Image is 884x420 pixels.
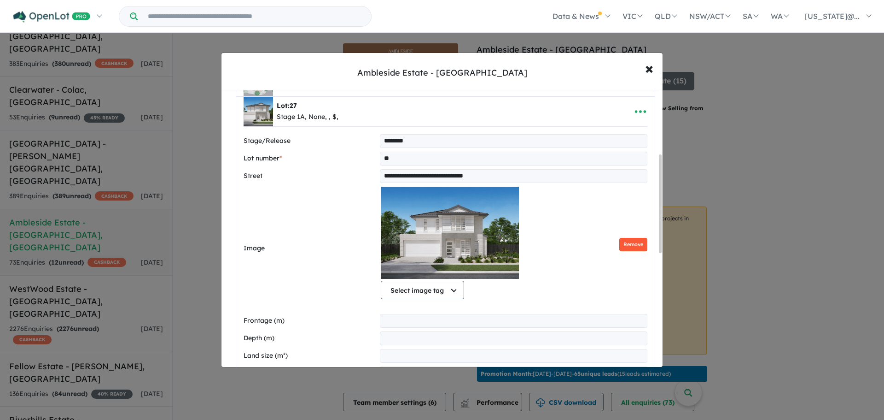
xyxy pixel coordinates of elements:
[619,238,647,251] button: Remove
[244,153,376,164] label: Lot number
[277,101,297,110] b: Lot:
[805,12,860,21] span: [US_STATE]@...
[645,58,653,78] span: ×
[13,11,90,23] img: Openlot PRO Logo White
[244,136,376,147] label: Stage/Release
[277,112,338,123] div: Stage 1A, None, , $,
[244,367,376,378] label: Orientation
[244,315,376,326] label: Frontage (m)
[244,243,377,254] label: Image
[381,281,464,299] button: Select image tag
[244,350,376,361] label: Land size (m²)
[290,101,297,110] span: 27
[244,97,273,126] img: AbqBOBk+g1zRAAAAAElFTkSuQmCC
[357,67,527,79] div: Ambleside Estate - [GEOGRAPHIC_DATA]
[140,6,369,26] input: Try estate name, suburb, builder or developer
[381,187,519,279] img: AbqBOBk+g1zRAAAAAElFTkSuQmCC
[244,171,376,182] label: Street
[244,333,376,344] label: Depth (m)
